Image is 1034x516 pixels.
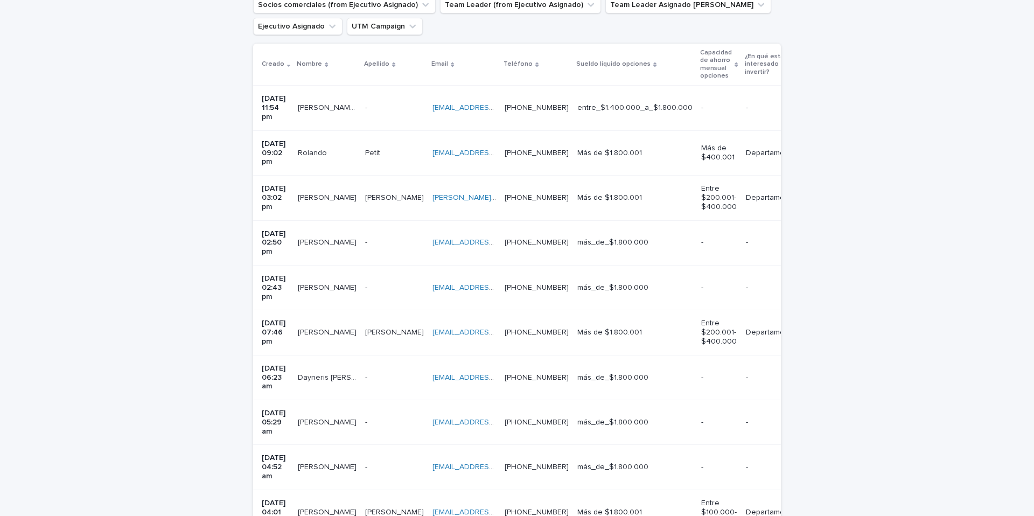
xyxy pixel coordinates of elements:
[262,94,289,121] p: [DATE] 11:54 pm
[432,374,554,381] a: [EMAIL_ADDRESS][DOMAIN_NAME]
[298,101,359,113] p: Enrique Eduardo Ormeño Aqueveque
[577,103,693,113] p: entre_$1.400.000_a_$1.800.000
[701,238,737,247] p: -
[746,418,800,427] p: -
[298,326,359,337] p: [PERSON_NAME]
[297,58,322,70] p: Nombre
[262,229,289,256] p: [DATE] 02:50 pm
[298,281,359,292] p: [PERSON_NAME]
[505,329,569,336] a: [PHONE_NUMBER]
[365,281,369,292] p: -
[746,373,800,382] p: -
[746,103,800,113] p: -
[701,184,737,211] p: Entre $200.001- $400.000
[701,463,737,472] p: -
[365,236,369,247] p: -
[262,364,289,391] p: [DATE] 06:23 am
[431,58,448,70] p: Email
[701,418,737,427] p: -
[577,463,693,472] p: más_de_$1.800.000
[262,184,289,211] p: [DATE] 03:02 pm
[746,463,800,472] p: -
[365,371,369,382] p: -
[577,328,693,337] p: Más de $1.800.001
[746,283,800,292] p: -
[701,319,737,346] p: Entre $200.001- $400.000
[746,149,800,158] p: Departamentos
[364,58,389,70] p: Apellido
[505,284,569,291] a: [PHONE_NUMBER]
[432,149,554,157] a: [EMAIL_ADDRESS][DOMAIN_NAME]
[577,238,693,247] p: más_de_$1.800.000
[505,194,569,201] a: [PHONE_NUMBER]
[253,18,343,35] button: Ejecutivo Asignado
[432,508,554,516] a: [EMAIL_ADDRESS][DOMAIN_NAME]
[746,193,800,203] p: Departamentos
[298,191,359,203] p: [PERSON_NAME]
[701,144,737,162] p: Más de $400.001
[298,461,359,472] p: Andrea Montero
[577,149,693,158] p: Más de $1.800.001
[746,238,800,247] p: -
[577,418,693,427] p: más_de_$1.800.000
[262,409,289,436] p: [DATE] 05:29 am
[505,419,569,426] a: [PHONE_NUMBER]
[505,104,569,111] a: [PHONE_NUMBER]
[262,319,289,346] p: [DATE] 07:46 pm
[298,147,329,158] p: Rolando
[505,239,569,246] a: [PHONE_NUMBER]
[298,371,359,382] p: Dayneris Leon
[505,374,569,381] a: [PHONE_NUMBER]
[701,373,737,382] p: -
[700,47,732,82] p: Capacidad de ahorro mensual opciones
[432,239,554,246] a: [EMAIL_ADDRESS][DOMAIN_NAME]
[577,193,693,203] p: Más de $1.800.001
[432,329,554,336] a: [EMAIL_ADDRESS][DOMAIN_NAME]
[432,419,554,426] a: [EMAIL_ADDRESS][DOMAIN_NAME]
[298,416,359,427] p: Valentin Cantillana
[347,18,423,35] button: UTM Campaign
[504,58,533,70] p: Teléfono
[432,284,554,291] a: [EMAIL_ADDRESS][DOMAIN_NAME]
[701,103,737,113] p: -
[365,191,426,203] p: [PERSON_NAME]
[365,461,369,472] p: -
[505,508,569,516] a: [PHONE_NUMBER]
[262,454,289,480] p: [DATE] 04:52 am
[365,326,426,337] p: [PERSON_NAME]
[262,140,289,166] p: [DATE] 09:02 pm
[432,463,554,471] a: [EMAIL_ADDRESS][DOMAIN_NAME]
[576,58,651,70] p: Sueldo líquido opciones
[577,373,693,382] p: más_de_$1.800.000
[745,51,795,78] p: ¿En qué estás interesado invertir?
[365,416,369,427] p: -
[262,274,289,301] p: [DATE] 02:43 pm
[746,328,800,337] p: Departamentos
[262,58,284,70] p: Creado
[365,101,369,113] p: -
[505,149,569,157] a: [PHONE_NUMBER]
[577,283,693,292] p: más_de_$1.800.000
[432,104,554,111] a: [EMAIL_ADDRESS][DOMAIN_NAME]
[298,236,359,247] p: Aldo Rodriguez
[505,463,569,471] a: [PHONE_NUMBER]
[701,283,737,292] p: -
[365,147,382,158] p: Petit
[432,194,672,201] a: [PERSON_NAME][EMAIL_ADDRESS][PERSON_NAME][DOMAIN_NAME]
